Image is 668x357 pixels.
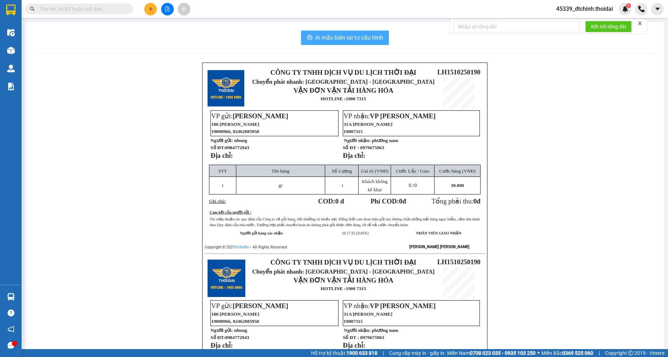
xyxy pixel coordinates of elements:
[344,319,363,324] span: 19007315
[409,183,417,188] span: 0 /
[477,197,480,205] span: đ
[343,335,359,340] strong: Số ĐT :
[210,138,233,143] strong: Người gửi:
[344,122,392,127] span: 31A [PERSON_NAME]
[271,69,416,76] strong: CÔNG TY TNHH DỊCH VỤ DU LỊCH THỜI ĐẠI
[210,217,480,227] span: Tôi chấp thuận các quy định của Công ty về gửi hàng, bồi thường và khiếu nại. Đồng thời cam đoan ...
[562,350,593,356] strong: 0369 525 060
[165,6,170,12] span: file-add
[210,210,251,214] u: Cam kết của người gửi :
[225,335,249,340] span: 0984772943
[409,244,469,249] strong: [PERSON_NAME] [PERSON_NAME]
[370,112,436,120] span: VP [PERSON_NAME]
[344,112,436,120] span: VP nhận:
[311,349,377,357] span: Hỗ trợ kỹ thuật:
[343,145,359,150] strong: Số ĐT :
[622,6,628,12] img: icon-new-feature
[627,3,630,8] span: 1
[344,129,363,134] span: 19007315
[235,245,249,250] a: VeXeRe
[383,349,384,357] span: |
[307,35,313,41] span: printer
[7,65,15,72] img: warehouse-icon
[399,197,402,205] span: 0
[7,293,15,301] img: warehouse-icon
[473,197,477,205] span: 0
[218,168,227,174] span: STT
[234,138,247,143] span: nhung
[396,168,429,174] span: Cước Lấy / Giao
[318,197,344,205] strong: COD:
[208,70,244,107] img: logo
[240,231,283,235] strong: Người gửi hàng xác nhận
[181,6,186,12] span: aim
[30,6,35,12] span: search
[7,83,15,90] img: solution-icon
[344,302,436,310] span: VP nhận:
[628,351,633,356] span: copyright
[372,328,398,333] span: phương nam
[550,4,619,13] span: 45339_dtchinh.thoidai
[437,258,480,266] span: LH1510250190
[211,112,288,120] span: VP gửi:
[360,145,384,150] span: 0979675963
[585,21,632,32] button: Kết nối tổng đài
[361,168,388,174] span: Giá trị (VNĐ)
[301,31,389,45] button: printerIn mẫu biên lai tự cấu hình
[252,79,435,85] span: Chuyển phát nhanh: [GEOGRAPHIC_DATA] - [GEOGRAPHIC_DATA]
[8,342,14,349] span: message
[208,260,245,297] img: logo
[346,286,366,291] strong: 1900 7315
[335,197,344,205] span: 0 đ
[637,21,642,26] span: close
[144,3,157,15] button: plus
[8,326,14,333] span: notification
[591,23,626,31] span: Kết nối tổng đài
[210,145,249,150] strong: Số ĐT:
[7,47,15,54] img: warehouse-icon
[211,311,259,317] span: 180 [PERSON_NAME]
[454,21,580,32] input: Nhập số tổng đài
[211,319,259,324] span: 19008966, 02462885958
[211,129,259,134] span: 19008966, 02462885958
[537,352,540,354] span: ⚪️
[626,3,631,8] sup: 1
[344,311,392,317] span: 31A [PERSON_NAME]
[294,87,394,94] strong: VẬN ĐƠN VẬN TẢI HÀNG HÓA
[451,183,464,188] span: 30.000
[346,96,366,101] strong: 1900 7315
[638,6,645,12] img: phone-icon
[370,302,436,310] span: VP [PERSON_NAME]
[416,231,462,235] strong: NHÂN VIÊN GIAO NHẬN
[210,328,233,333] strong: Người gửi:
[252,269,435,275] span: Chuyển phát nhanh: [GEOGRAPHIC_DATA] - [GEOGRAPHIC_DATA]
[234,328,247,333] span: nhung
[447,349,536,357] span: Miền Nam
[211,302,288,310] span: VP gửi:
[205,245,287,250] span: Copyright © 2021 – All Rights Reserved
[279,183,282,188] span: gt
[470,350,536,356] strong: 0708 023 035 - 0935 103 250
[346,350,377,356] strong: 1900 633 818
[178,3,190,15] button: aim
[439,168,476,174] span: Cước hàng (VNĐ)
[8,310,14,316] span: question-circle
[541,349,593,357] span: Miền Bắc
[272,168,290,174] span: Tên hàng
[294,276,394,284] strong: VẬN ĐƠN VẬN TẢI HÀNG HÓA
[225,145,249,150] span: 0984772943
[599,349,600,357] span: |
[432,197,481,205] span: Tổng phải thu:
[40,5,124,13] input: Tìm tên, số ĐT hoặc mã đơn
[371,197,406,205] strong: Phí COD: đ
[6,5,15,15] img: logo-vxr
[161,3,174,15] button: file-add
[321,96,346,101] strong: HOTLINE :
[654,6,661,12] span: caret-down
[344,138,371,143] strong: Người nhận:
[332,168,352,174] span: Số Lượng
[210,152,233,159] strong: Địa chỉ:
[210,342,233,349] strong: Địa chỉ:
[233,112,288,120] span: [PERSON_NAME]
[233,302,288,310] span: [PERSON_NAME]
